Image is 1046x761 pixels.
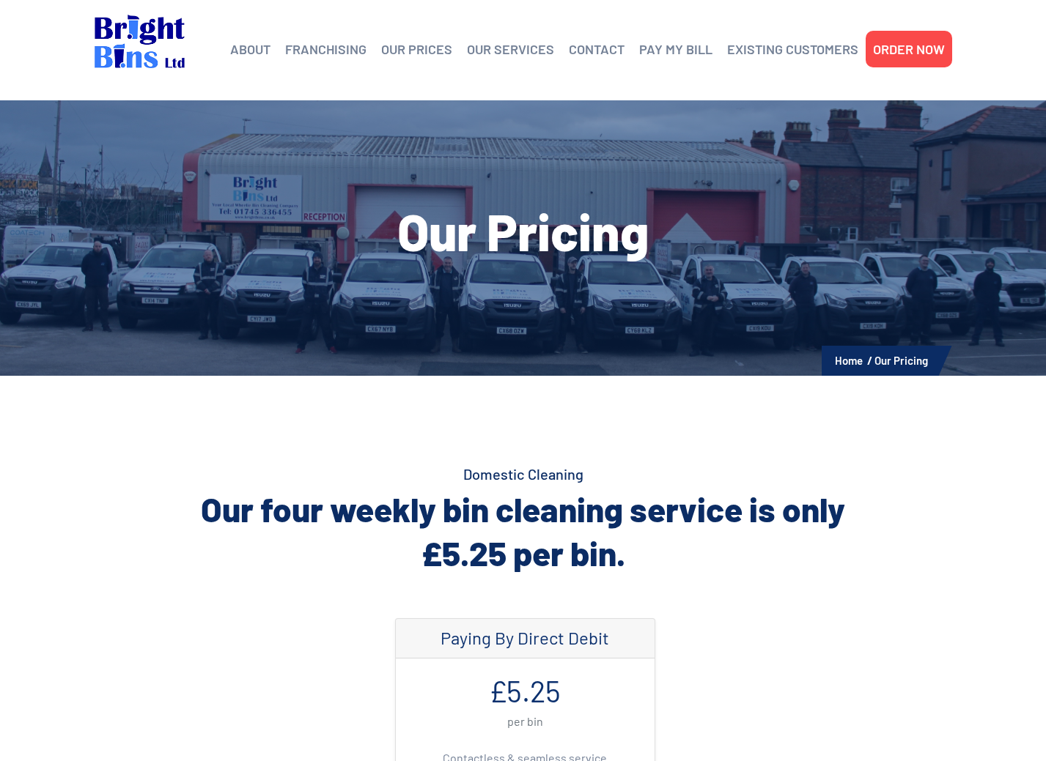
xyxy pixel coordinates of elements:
h1: £5.25 [410,673,640,708]
a: OUR PRICES [381,38,452,60]
h1: Our Pricing [95,205,952,256]
h2: Our four weekly bin cleaning service is only £5.25 per bin. [95,487,952,575]
a: Home [835,354,863,367]
a: PAY MY BILL [639,38,712,60]
small: per bin [507,714,543,728]
a: ORDER NOW [873,38,945,60]
a: FRANCHISING [285,38,367,60]
li: Our Pricing [874,351,928,370]
h4: Domestic Cleaning [95,464,952,484]
h4: Paying By Direct Debit [410,628,640,649]
a: EXISTING CUSTOMERS [727,38,858,60]
a: CONTACT [569,38,625,60]
a: ABOUT [230,38,270,60]
a: OUR SERVICES [467,38,554,60]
